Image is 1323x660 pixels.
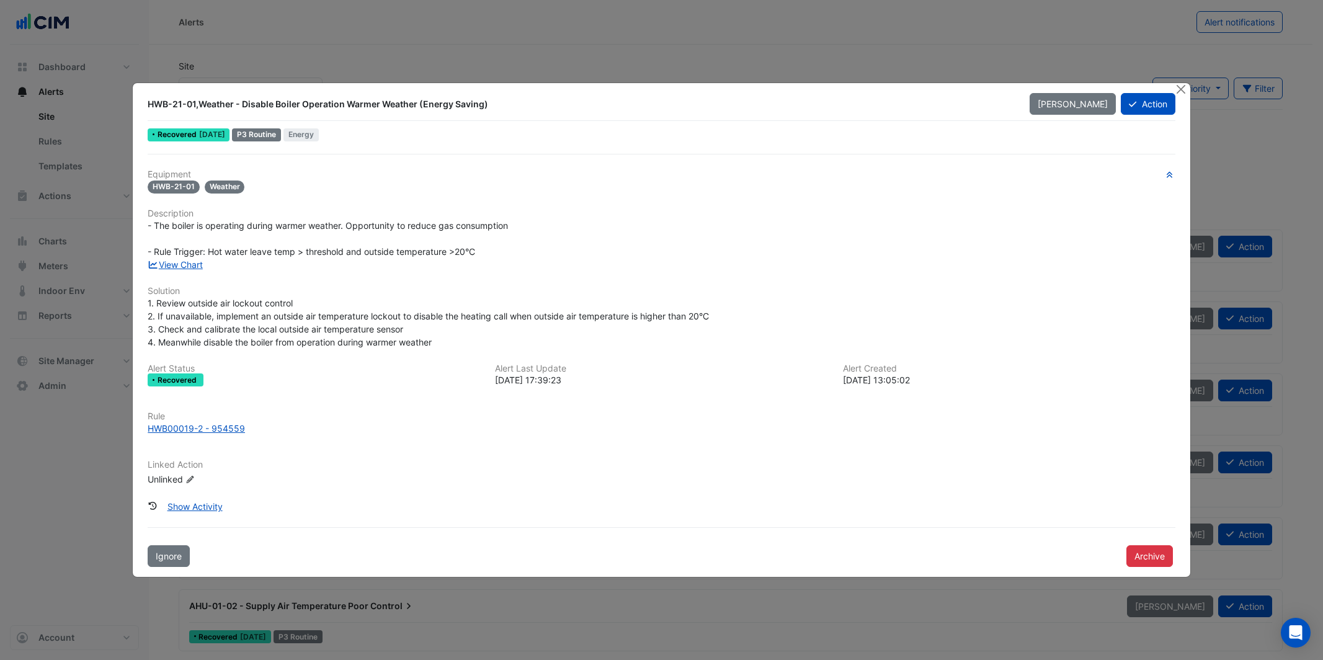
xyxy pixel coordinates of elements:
[1030,93,1116,115] button: [PERSON_NAME]
[148,208,1175,219] h6: Description
[159,496,231,517] button: Show Activity
[158,131,199,138] span: Recovered
[148,298,709,347] span: 1. Review outside air lockout control 2. If unavailable, implement an outside air temperature loc...
[148,286,1175,297] h6: Solution
[1126,545,1173,567] button: Archive
[148,98,1015,110] div: HWB-21-01,Weather - Disable Boiler Operation Warmer Weather (Energy Saving)
[495,363,827,374] h6: Alert Last Update
[199,130,225,139] span: Tue 05-Aug-2025 17:39 AEST
[1038,99,1108,109] span: [PERSON_NAME]
[156,551,182,561] span: Ignore
[1175,83,1188,96] button: Close
[148,422,245,435] div: HWB00019-2 - 954559
[148,259,203,270] a: View Chart
[148,545,190,567] button: Ignore
[148,422,1175,435] a: HWB00019-2 - 954559
[148,460,1175,470] h6: Linked Action
[185,475,195,484] fa-icon: Edit Linked Action
[148,169,1175,180] h6: Equipment
[1121,93,1175,115] button: Action
[148,363,480,374] h6: Alert Status
[148,220,508,257] span: - The boiler is operating during warmer weather. Opportunity to reduce gas consumption - Rule Tri...
[205,181,245,194] span: Weather
[843,373,1175,386] div: [DATE] 13:05:02
[1281,618,1311,648] div: Open Intercom Messenger
[232,128,281,141] div: P3 Routine
[283,128,319,141] span: Energy
[148,411,1175,422] h6: Rule
[158,377,199,384] span: Recovered
[148,181,200,194] span: HWB-21-01
[843,363,1175,374] h6: Alert Created
[148,473,296,486] div: Unlinked
[495,373,827,386] div: [DATE] 17:39:23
